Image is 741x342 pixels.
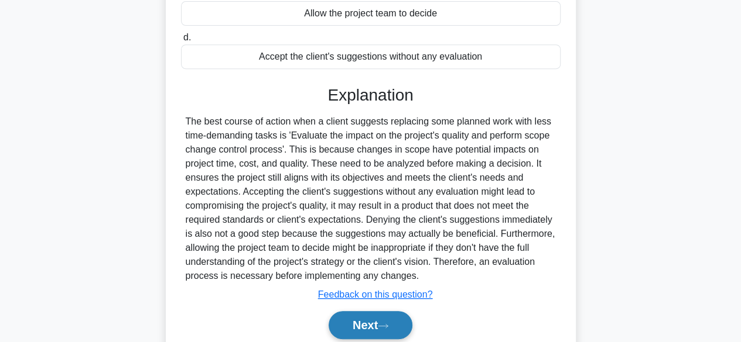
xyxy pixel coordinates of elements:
div: Accept the client's suggestions without any evaluation [181,44,561,69]
a: Feedback on this question? [318,289,433,299]
div: Allow the project team to decide [181,1,561,26]
button: Next [329,311,412,339]
span: d. [183,32,191,42]
h3: Explanation [188,85,554,105]
div: The best course of action when a client suggests replacing some planned work with less time-deman... [186,115,556,283]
